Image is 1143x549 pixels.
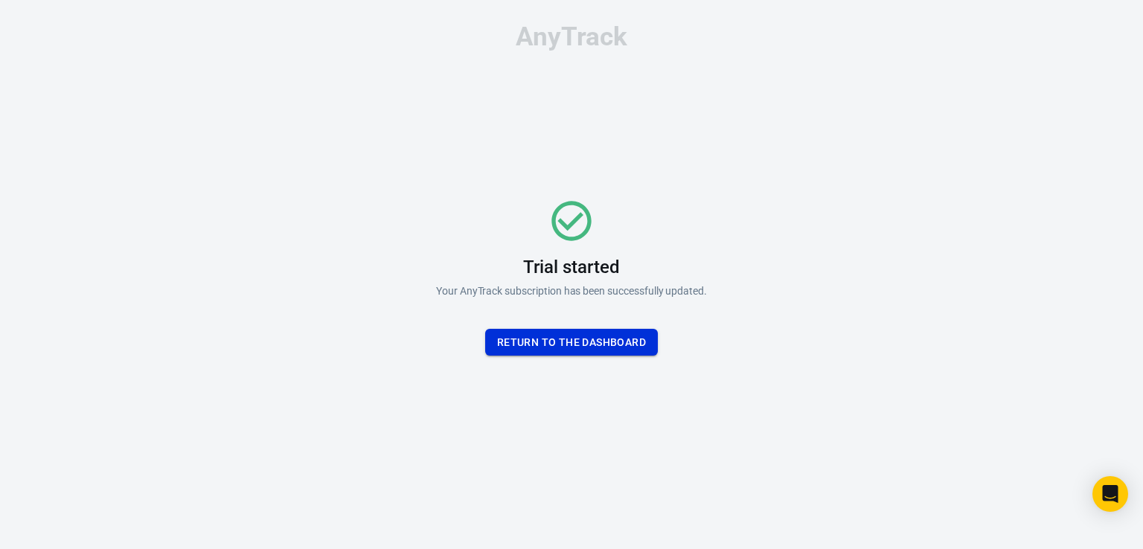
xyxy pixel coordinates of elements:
button: Return To the dashboard [485,329,658,356]
p: Your AnyTrack subscription has been successfully updated. [436,283,707,299]
div: AnyTrack [348,24,795,50]
h3: Trial started [523,257,619,277]
div: Open Intercom Messenger [1092,476,1128,512]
